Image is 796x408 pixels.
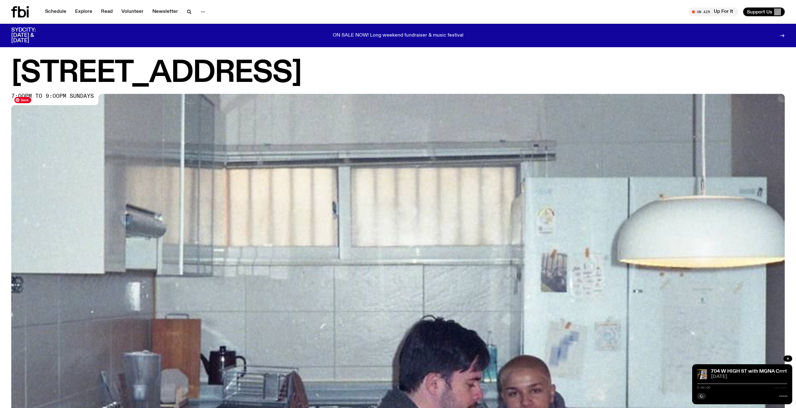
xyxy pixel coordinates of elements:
[71,8,96,16] a: Explore
[333,33,464,38] p: ON SALE NOW! Long weekend fundraiser & music festival
[711,369,789,374] a: 704 W HIGH ST with MGNA Crrrta
[41,8,70,16] a: Schedule
[747,9,772,15] span: Support Us
[11,94,94,99] span: 7:00pm to 9:00pm sundays
[149,8,182,16] a: Newsletter
[697,369,707,379] img: Artist MGNA Crrrta
[11,59,785,88] h1: [STREET_ADDRESS]
[697,386,710,389] span: 0:00:00
[689,8,738,16] button: On AirUp For It
[711,375,787,379] span: [DATE]
[14,97,31,103] span: Save
[743,8,785,16] button: Support Us
[774,386,787,389] span: -:--:--
[97,8,116,16] a: Read
[118,8,147,16] a: Volunteer
[11,28,51,43] h3: SYDCITY: [DATE] & [DATE]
